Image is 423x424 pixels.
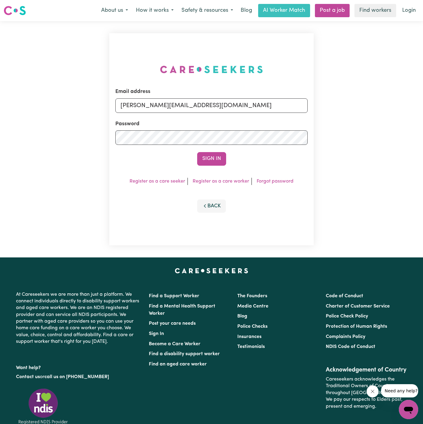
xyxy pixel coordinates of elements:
a: Protection of Human Rights [326,324,387,329]
a: Become a Care Worker [149,342,200,346]
a: Post a job [315,4,350,17]
a: Blog [237,4,256,17]
a: Police Checks [237,324,268,329]
a: Blog [237,314,247,319]
a: Careseekers home page [175,268,248,273]
a: NDIS Code of Conduct [326,344,375,349]
a: Forgot password [257,179,293,184]
a: Insurances [237,334,261,339]
h2: Acknowledgement of Country [326,366,407,374]
button: How it works [132,4,178,17]
a: Register as a care seeker [130,179,185,184]
p: Careseekers acknowledges the Traditional Owners of Country throughout [GEOGRAPHIC_DATA]. We pay o... [326,374,407,412]
button: Back [197,199,226,213]
a: Login [399,4,419,17]
a: Media Centre [237,304,268,309]
iframe: Button to launch messaging window [399,400,418,419]
button: Sign In [197,152,226,165]
button: Safety & resources [178,4,237,17]
a: Complaints Policy [326,334,365,339]
a: Testimonials [237,344,265,349]
a: Find an aged care worker [149,362,207,367]
a: Careseekers logo [4,4,26,18]
a: Sign In [149,331,164,336]
iframe: Close message [367,385,379,397]
label: Email address [115,88,150,96]
button: About us [97,4,132,17]
a: Register as a care worker [193,179,249,184]
a: Find workers [354,4,396,17]
input: Email address [115,98,308,113]
label: Password [115,120,139,128]
a: Contact us [16,375,40,379]
a: Find a Mental Health Support Worker [149,304,215,316]
a: Charter of Customer Service [326,304,390,309]
p: At Careseekers we are more than just a platform. We connect individuals directly to disability su... [16,289,142,348]
a: AI Worker Match [258,4,310,17]
a: Post your care needs [149,321,196,326]
a: Find a disability support worker [149,352,220,356]
a: The Founders [237,294,267,298]
iframe: Message from company [381,384,418,397]
a: call us on [PHONE_NUMBER] [44,375,109,379]
a: Find a Support Worker [149,294,199,298]
p: or [16,371,142,383]
img: Careseekers logo [4,5,26,16]
a: Police Check Policy [326,314,368,319]
a: Code of Conduct [326,294,363,298]
p: Want help? [16,362,142,371]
